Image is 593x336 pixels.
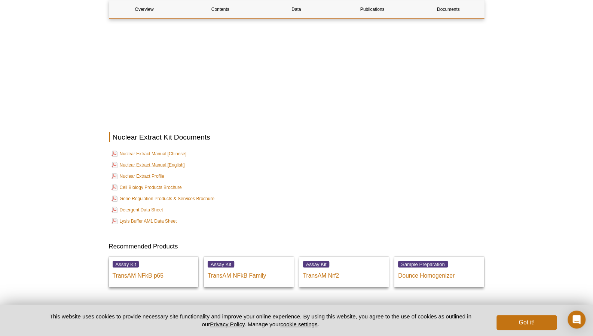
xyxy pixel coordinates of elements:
a: Documents [413,0,483,18]
a: Nuclear Extract Manual [Chinese] [111,149,187,158]
p: This website uses cookies to provide necessary site functionality and improve your online experie... [37,312,485,328]
button: cookie settings [280,321,317,327]
h3: Recommended Products [109,242,485,251]
p: Dounce Homogenizer [398,268,480,280]
a: Nuclear Extract Profile [111,172,164,181]
div: Open Intercom Messenger [568,311,586,329]
a: Nuclear Extract Manual [English] [111,161,185,169]
a: Contents [185,0,256,18]
a: Assay Kit TransAM NFkB p65 [109,257,199,287]
a: Overview [109,0,180,18]
a: Lysis Buffer AM1 Data Sheet [111,217,177,226]
span: Sample Preparation [398,261,448,268]
a: Sample Preparation Dounce Homogenizer [394,257,484,287]
p: TransAM Nrf2 [303,268,385,280]
a: Privacy Policy [210,321,244,327]
p: TransAM NFkB Family [208,268,290,280]
span: Assay Kit [303,261,330,268]
a: Publications [337,0,407,18]
a: Gene Regulation Products & Services Brochure [111,194,214,203]
button: Got it! [496,315,556,330]
a: Detergent Data Sheet [111,205,163,214]
a: Assay Kit TransAM NFkB Family [204,257,294,287]
a: Data [261,0,331,18]
span: Assay Kit [113,261,139,268]
a: Assay Kit TransAM Nrf2 [299,257,389,287]
h2: Nuclear Extract Kit Documents [109,132,485,142]
a: Cell Biology Products Brochure [111,183,182,192]
p: TransAM NFkB p65 [113,268,195,280]
span: Assay Kit [208,261,234,268]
